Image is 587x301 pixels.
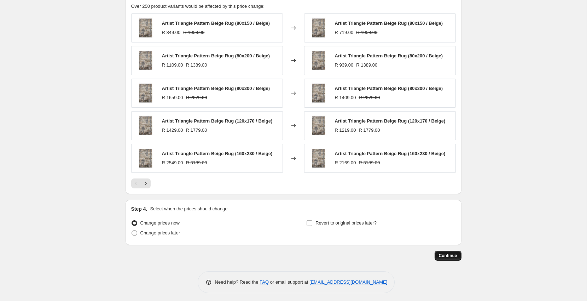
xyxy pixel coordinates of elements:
[335,151,446,156] span: Artist Triangle Pattern Beige Rug (160x230 / Beige)
[359,159,380,166] strike: R 3189.00
[162,86,270,91] span: Artist Triangle Pattern Beige Rug (80x300 / Beige)
[260,279,269,285] a: FAQ
[215,279,260,285] span: Need help? Read the
[335,159,356,166] div: R 2169.00
[269,279,309,285] span: or email support at
[186,159,207,166] strike: R 3189.00
[335,94,356,101] div: R 1409.00
[309,279,387,285] a: [EMAIL_ADDRESS][DOMAIN_NAME]
[162,118,273,124] span: Artist Triangle Pattern Beige Rug (120x170 / Beige)
[135,17,156,39] img: artist_12_1_80x.jpg
[131,4,265,9] span: Over 250 product variants would be affected by this price change:
[140,220,180,226] span: Change prices now
[335,86,443,91] span: Artist Triangle Pattern Beige Rug (80x300 / Beige)
[356,29,377,36] strike: R 1059.00
[359,94,380,101] strike: R 2079.00
[135,50,156,71] img: artist_12_1_80x.jpg
[162,53,270,58] span: Artist Triangle Pattern Beige Rug (80x200 / Beige)
[162,62,183,69] div: R 1109.00
[186,62,207,69] strike: R 1389.00
[186,127,207,134] strike: R 1779.00
[162,159,183,166] div: R 2549.00
[131,205,147,212] h2: Step 4.
[359,127,380,134] strike: R 1779.00
[356,62,377,69] strike: R 1389.00
[162,151,273,156] span: Artist Triangle Pattern Beige Rug (160x230 / Beige)
[162,29,181,36] div: R 849.00
[315,220,377,226] span: Revert to original prices later?
[140,230,180,235] span: Change prices later
[335,62,354,69] div: R 939.00
[135,83,156,104] img: artist_12_1_80x.jpg
[135,148,156,169] img: artist_12_1_80x.jpg
[435,251,461,261] button: Continue
[335,118,446,124] span: Artist Triangle Pattern Beige Rug (120x170 / Beige)
[335,53,443,58] span: Artist Triangle Pattern Beige Rug (80x200 / Beige)
[162,94,183,101] div: R 1659.00
[308,148,329,169] img: artist_12_1_80x.jpg
[439,253,457,259] span: Continue
[135,115,156,136] img: artist_12_1_80x.jpg
[308,83,329,104] img: artist_12_1_80x.jpg
[131,178,151,188] nav: Pagination
[335,29,354,36] div: R 719.00
[335,127,356,134] div: R 1219.00
[186,94,207,101] strike: R 2079.00
[183,29,204,36] strike: R 1059.00
[308,115,329,136] img: artist_12_1_80x.jpg
[162,127,183,134] div: R 1429.00
[162,21,270,26] span: Artist Triangle Pattern Beige Rug (80x150 / Beige)
[150,205,227,212] p: Select when the prices should change
[335,21,443,26] span: Artist Triangle Pattern Beige Rug (80x150 / Beige)
[308,50,329,71] img: artist_12_1_80x.jpg
[141,178,151,188] button: Next
[308,17,329,39] img: artist_12_1_80x.jpg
